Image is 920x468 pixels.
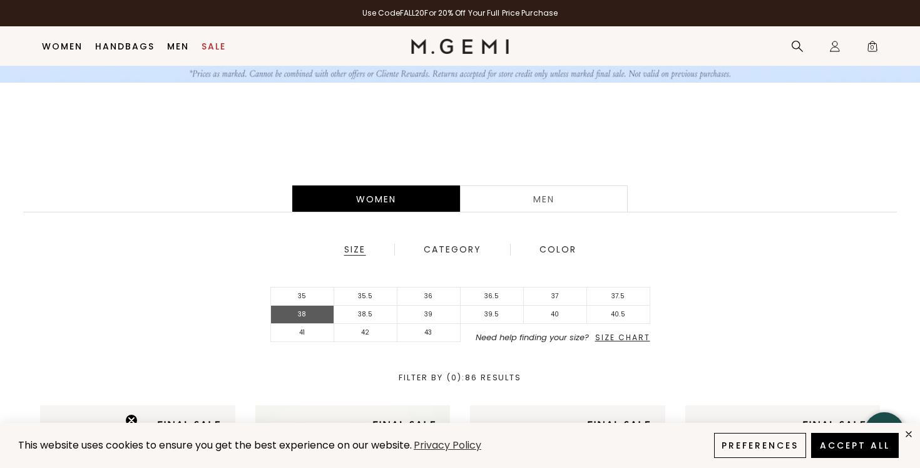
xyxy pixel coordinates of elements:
strong: FALL20 [400,8,425,18]
button: Preferences [714,433,806,458]
a: Sale [202,41,226,51]
img: final sale tag [795,413,873,437]
div: close [904,429,914,439]
img: final sale tag [150,413,228,437]
li: 35 [271,288,334,306]
div: Size [344,244,366,256]
div: Women [292,185,460,212]
img: final sale tag [580,413,658,437]
button: Close teaser [125,414,138,427]
a: Privacy Policy (opens in a new tab) [412,438,483,454]
span: 0 [866,43,879,55]
a: Men [460,185,628,212]
li: 37 [524,288,587,306]
img: M.Gemi [411,39,509,54]
a: Men [167,41,189,51]
li: 38.5 [334,306,397,324]
li: 37.5 [587,288,650,306]
li: 42 [334,324,397,342]
div: Color [539,244,577,256]
li: 40 [524,306,587,324]
li: 39 [397,306,461,324]
li: 41 [271,324,334,342]
a: Women [42,41,83,51]
span: Size Chart [595,332,650,343]
img: final sale tag [365,413,443,437]
span: This website uses cookies to ensure you get the best experience on our website. [18,438,412,452]
li: 36.5 [461,288,524,306]
li: Need help finding your size? [461,333,650,342]
li: 35.5 [334,288,397,306]
li: 36 [397,288,461,306]
div: Filter By (0) : 86 Results [16,373,904,382]
li: 40.5 [587,306,650,324]
a: Handbags [95,41,155,51]
li: 43 [397,324,461,342]
li: 39.5 [461,306,524,324]
li: 38 [271,306,334,324]
div: Category [423,244,482,256]
button: Accept All [811,433,899,458]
